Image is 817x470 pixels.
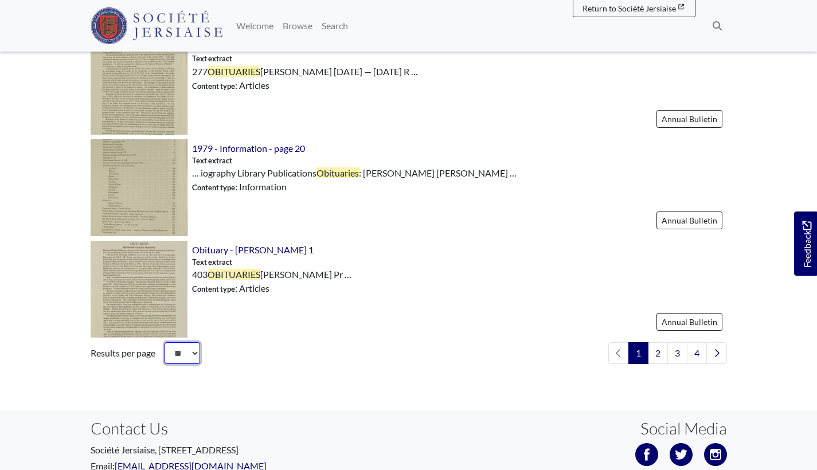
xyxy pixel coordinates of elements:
a: Goto page 3 [667,342,687,364]
span: OBITUARIES [208,66,260,77]
h3: Social Media [640,419,727,438]
img: Obituary - Professor Charles McBurney - page 1 [91,241,187,338]
img: 1979 - Information - page 20 [91,139,187,236]
span: Return to Société Jersiaise [583,3,676,13]
a: Welcome [232,14,278,37]
a: Would you like to provide feedback? [794,211,817,276]
label: Results per page [91,346,155,360]
a: Next page [706,342,727,364]
span: Content type [192,81,235,91]
span: Content type [192,284,235,293]
span: … iography Library Publications : [PERSON_NAME] [PERSON_NAME] … [192,166,517,180]
a: Obituary - [PERSON_NAME] 1 [192,244,314,255]
span: : Articles [192,281,269,295]
a: Annual Bulletin [656,110,722,128]
span: Obituaries [316,167,359,178]
a: Browse [278,14,317,37]
a: Goto page 2 [648,342,668,364]
p: Société Jersiaise, [STREET_ADDRESS] [91,443,400,457]
span: 403 [PERSON_NAME] Pr … [192,268,351,281]
a: Annual Bulletin [656,211,722,229]
span: Text extract [192,155,232,166]
nav: pagination [604,342,727,364]
span: Goto page 1 [628,342,648,364]
span: : Articles [192,79,269,92]
a: Search [317,14,353,37]
span: Text extract [192,257,232,268]
a: Goto page 4 [687,342,707,364]
a: Annual Bulletin [656,313,722,331]
span: 277 [PERSON_NAME] [DATE] — [DATE] R … [192,65,418,79]
span: Content type [192,183,235,192]
a: 1979 - Information - page 20 [192,143,305,154]
a: Société Jersiaise logo [91,5,223,47]
span: Feedback [800,221,814,268]
img: Société Jersiaise [91,7,223,44]
span: : Information [192,180,287,194]
span: OBITUARIES [208,269,260,280]
span: Text extract [192,53,232,64]
h3: Contact Us [91,419,400,438]
img: Obituary - Roderick Dobson, 1907-1979 - page 3 [91,37,187,134]
li: Previous page [608,342,629,364]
